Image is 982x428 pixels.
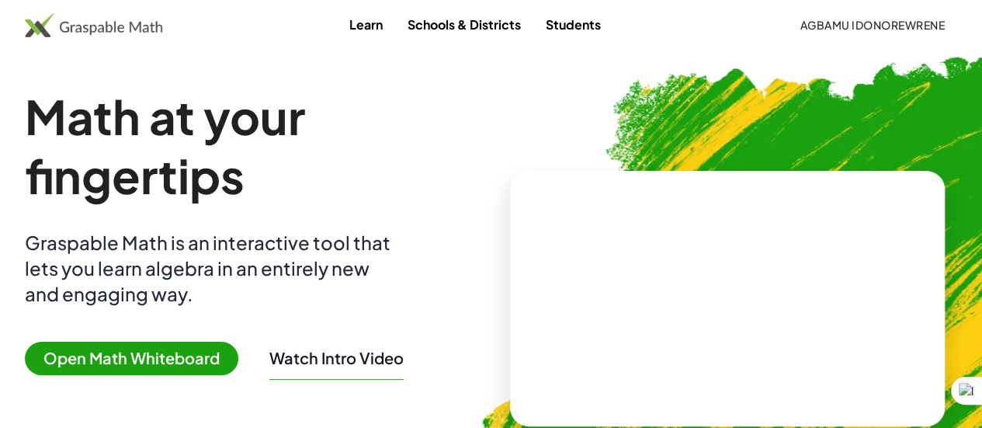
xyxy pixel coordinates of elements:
[269,348,404,368] button: Watch Intro Video
[533,10,613,39] a: Students
[395,10,533,39] a: Schools & Districts
[25,342,238,375] span: Open Math Whiteboard
[611,240,844,357] video: What is this? This is dynamic math notation. Dynamic math notation plays a central role in how Gr...
[25,87,485,205] h1: Math at your fingertips
[25,351,251,367] a: Open Math Whiteboard
[800,18,945,32] span: agbamu idonorewrene
[787,11,957,39] button: agbamu idonorewrene
[25,230,397,307] div: Graspable Math is an interactive tool that lets you learn algebra in an entirely new and engaging...
[337,10,395,39] a: Learn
